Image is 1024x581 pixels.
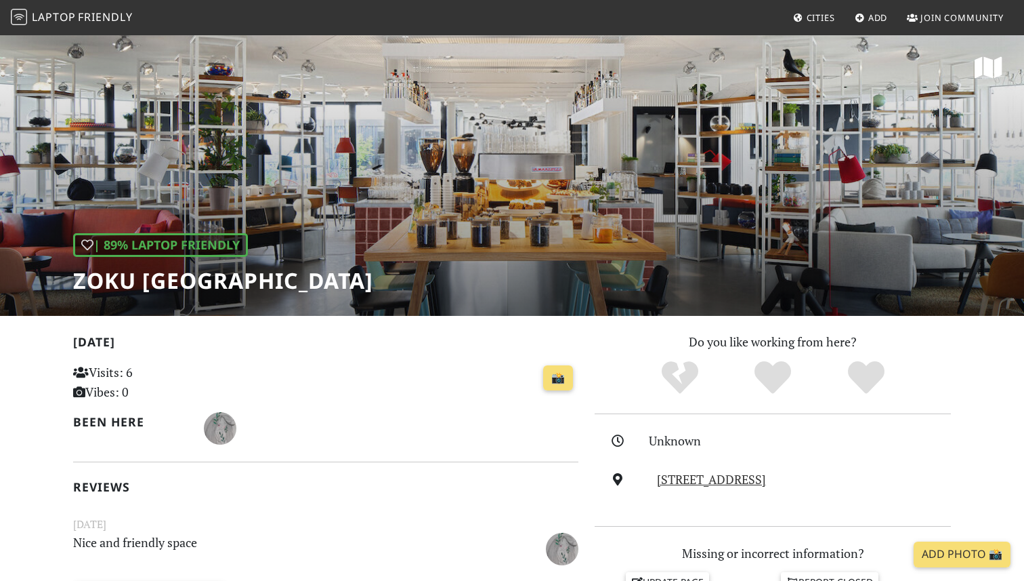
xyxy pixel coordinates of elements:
[920,12,1004,24] span: Join Community
[546,533,578,565] img: 6714-petia.jpg
[73,268,373,294] h1: Zoku [GEOGRAPHIC_DATA]
[11,6,133,30] a: LaptopFriendly LaptopFriendly
[73,363,231,402] p: Visits: 6 Vibes: 0
[914,542,1010,567] a: Add Photo 📸
[73,480,578,494] h2: Reviews
[73,415,188,429] h2: Been here
[649,431,959,451] div: Unknown
[819,359,913,397] div: Definitely!
[32,9,76,24] span: Laptop
[901,5,1009,30] a: Join Community
[546,539,578,555] span: Petia Zasheva
[204,412,236,445] img: 6714-petia.jpg
[657,471,766,487] a: [STREET_ADDRESS]
[73,335,578,355] h2: [DATE]
[543,365,573,391] a: 📸
[11,9,27,25] img: LaptopFriendly
[78,9,132,24] span: Friendly
[807,12,835,24] span: Cities
[595,544,951,563] p: Missing or incorrect information?
[73,233,248,257] div: | 89% Laptop Friendly
[726,359,819,397] div: Yes
[204,419,236,435] span: Petia Zasheva
[595,332,951,352] p: Do you like working from here?
[65,533,500,563] p: Nice and friendly space
[65,516,586,533] small: [DATE]
[788,5,840,30] a: Cities
[868,12,888,24] span: Add
[633,359,727,397] div: No
[849,5,893,30] a: Add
